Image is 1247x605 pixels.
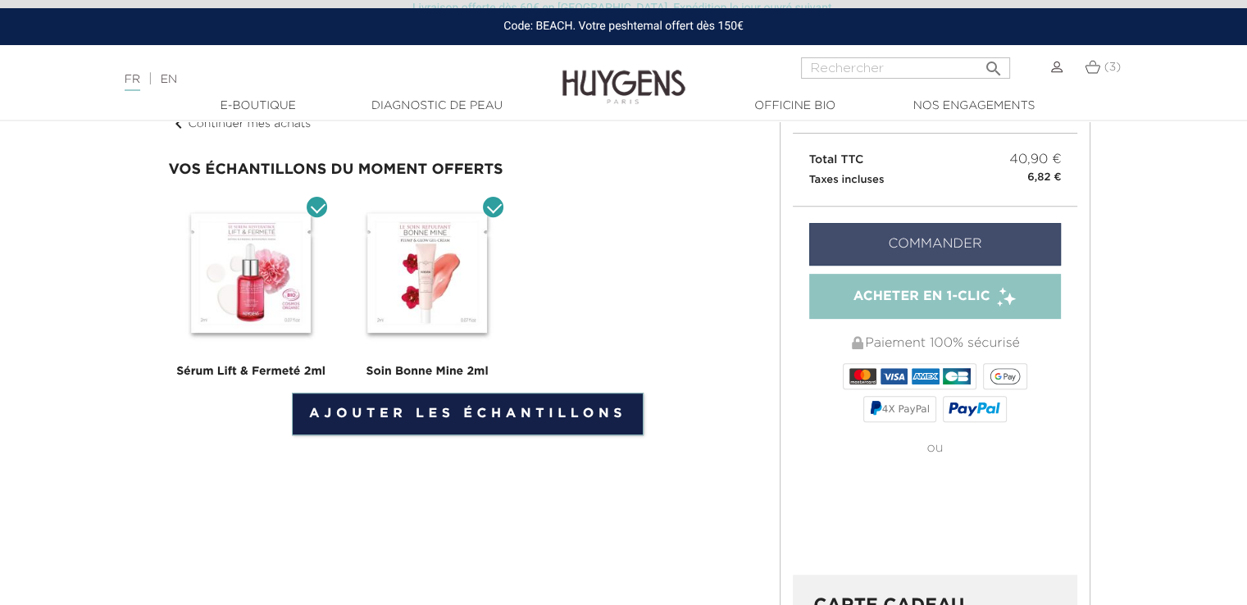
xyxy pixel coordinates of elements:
[849,368,876,384] img: MASTERCARD
[483,197,503,217] input: Soin Bonne Mine 2ml
[116,70,507,89] div: |
[852,336,863,349] img: Paiement 100% sécurisé
[355,98,519,115] a: Diagnostic de peau
[809,425,1062,471] div: ou
[169,118,312,130] a: chevron_leftContinuer mes achats
[984,54,1004,74] i: 
[345,191,509,355] img: echantillons.jpg
[125,74,140,91] a: FR
[1027,170,1061,186] small: 6,82 €
[943,368,970,384] img: CB_NATIONALE
[169,114,189,134] i: chevron_left
[809,327,1062,360] div: Paiement 100% sécurisé
[809,154,864,166] span: Total TTC
[809,175,885,185] small: Taxes incluses
[169,162,767,179] div: Vos échantillons du moment offerts
[713,98,877,115] a: Officine Bio
[801,57,1010,79] input: Rechercher
[176,98,340,115] a: E-Boutique
[345,363,509,380] div: Soin Bonne Mine 2ml
[161,74,177,85] a: EN
[892,98,1056,115] a: Nos engagements
[1009,150,1061,170] span: 40,90 €
[307,197,327,217] input: Sérum Lift & Fermeté 2ml
[169,191,333,355] img: kit-jour-et-nuit.jpg
[1085,61,1121,74] a: (3)
[809,223,1062,266] a: Commander
[169,363,333,380] div: Sérum Lift & Fermeté 2ml
[292,393,644,435] a: Ajouter les échantillons
[979,52,1008,75] button: 
[809,515,1062,552] iframe: PayPal-paylater
[990,368,1021,384] img: google_pay
[882,403,930,415] span: 4X PayPal
[881,368,908,384] img: VISA
[1104,61,1122,73] span: (3)
[809,471,1062,508] iframe: PayPal-paypal
[912,368,939,384] img: AMEX
[562,43,685,107] img: Huygens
